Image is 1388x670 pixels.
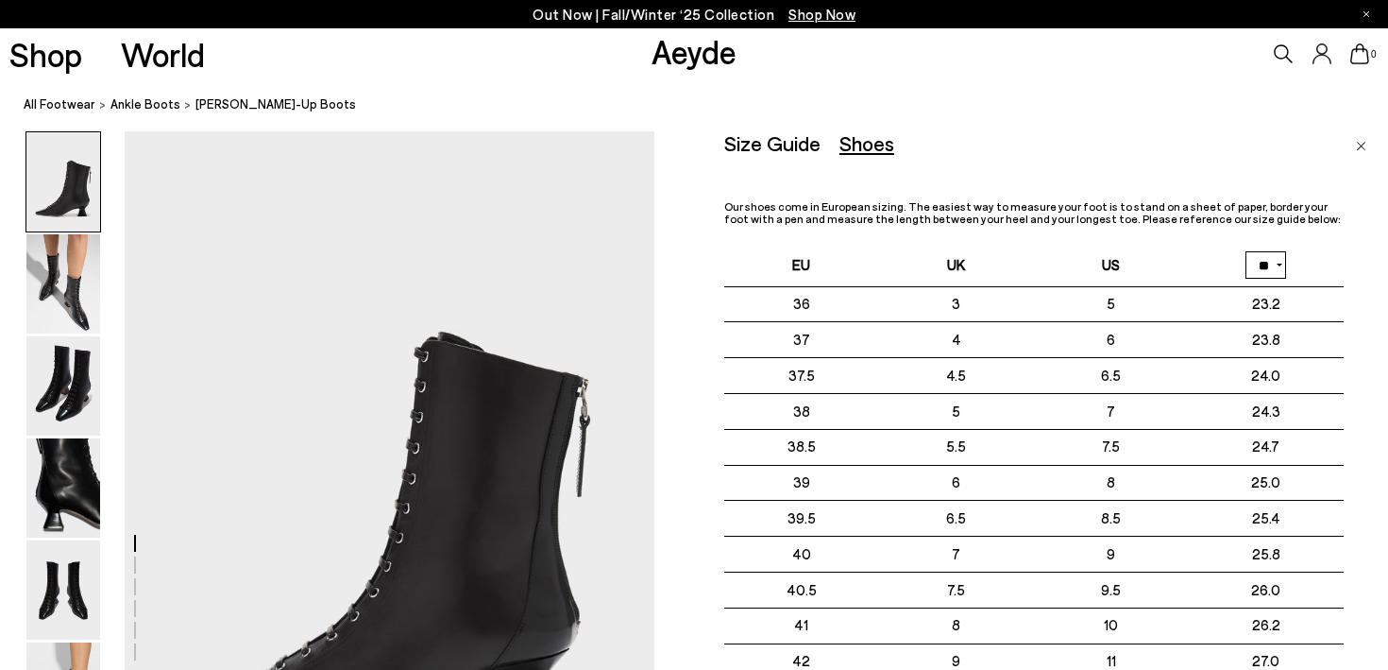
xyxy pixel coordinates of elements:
td: 23.2 [1189,286,1344,322]
span: ankle boots [110,96,180,112]
td: 5 [879,393,1034,429]
td: 40 [724,537,879,573]
td: 36 [724,286,879,322]
p: Out Now | Fall/Winter ‘25 Collection [533,3,855,26]
td: 25.0 [1189,465,1344,501]
td: 25.8 [1189,537,1344,573]
td: 5.5 [879,429,1034,465]
td: 9 [1034,537,1189,573]
td: 7.5 [879,573,1034,609]
th: EU [724,244,879,286]
div: Shoes [839,131,894,155]
img: Gwen Lace-Up Boots - Image 5 [26,541,100,640]
td: 38.5 [724,429,879,465]
span: Navigate to /collections/new-in [788,6,855,23]
td: 7.5 [1034,429,1189,465]
a: 0 [1350,43,1369,64]
td: 37.5 [724,358,879,394]
img: Gwen Lace-Up Boots - Image 1 [26,132,100,232]
td: 7 [1034,393,1189,429]
td: 23.8 [1189,322,1344,358]
td: 24.7 [1189,429,1344,465]
span: 0 [1369,49,1379,60]
a: Aeyde [652,31,736,71]
a: ankle boots [110,94,180,114]
td: 7 [879,537,1034,573]
th: US [1034,244,1189,286]
td: 8 [879,608,1034,644]
td: 26.2 [1189,608,1344,644]
td: 6 [879,465,1034,501]
td: 3 [879,286,1034,322]
td: 25.4 [1189,501,1344,537]
a: Shop [9,38,82,71]
td: 24.3 [1189,393,1344,429]
a: World [121,38,205,71]
td: 8 [1034,465,1189,501]
img: Gwen Lace-Up Boots - Image 4 [26,438,100,538]
td: 41 [724,608,879,644]
td: 6.5 [1034,358,1189,394]
td: 10 [1034,608,1189,644]
td: 39.5 [724,501,879,537]
img: Gwen Lace-Up Boots - Image 2 [26,234,100,334]
td: 8.5 [1034,501,1189,537]
td: 5 [1034,286,1189,322]
td: 39 [724,465,879,501]
td: 40.5 [724,573,879,609]
img: Gwen Lace-Up Boots - Image 3 [26,336,100,436]
th: UK [879,244,1034,286]
a: All Footwear [24,94,95,114]
td: 6.5 [879,501,1034,537]
a: Close [1356,131,1366,154]
td: 4 [879,322,1034,358]
span: [PERSON_NAME]-Up Boots [195,94,356,114]
p: Our shoes come in European sizing. The easiest way to measure your foot is to stand on a sheet of... [724,200,1344,225]
td: 38 [724,393,879,429]
td: 37 [724,322,879,358]
td: 26.0 [1189,573,1344,609]
nav: breadcrumb [24,79,1388,131]
div: Size Guide [724,131,821,155]
td: 4.5 [879,358,1034,394]
td: 24.0 [1189,358,1344,394]
td: 6 [1034,322,1189,358]
td: 9.5 [1034,573,1189,609]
